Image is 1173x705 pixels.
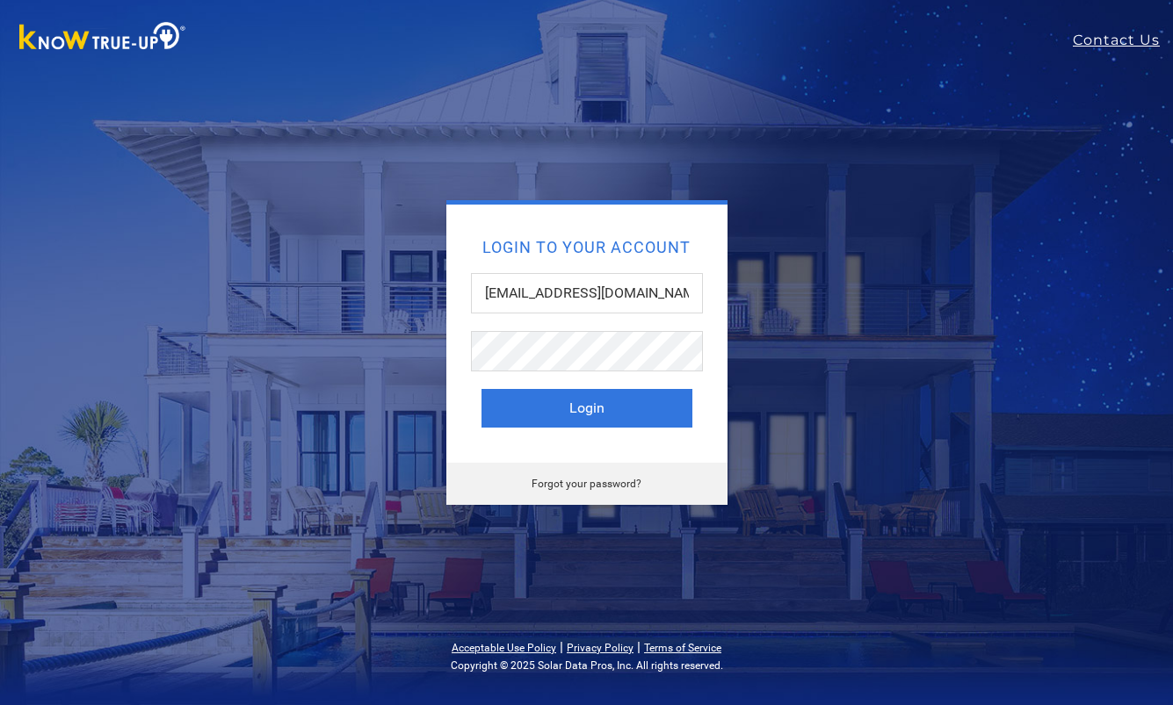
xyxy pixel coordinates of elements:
[11,18,195,58] img: Know True-Up
[452,642,556,654] a: Acceptable Use Policy
[567,642,634,654] a: Privacy Policy
[560,638,563,655] span: |
[644,642,721,654] a: Terms of Service
[1073,30,1173,51] a: Contact Us
[471,273,703,313] input: Email
[637,638,641,655] span: |
[482,389,692,428] button: Login
[482,240,692,255] h2: Login to your account
[532,478,641,490] a: Forgot your password?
